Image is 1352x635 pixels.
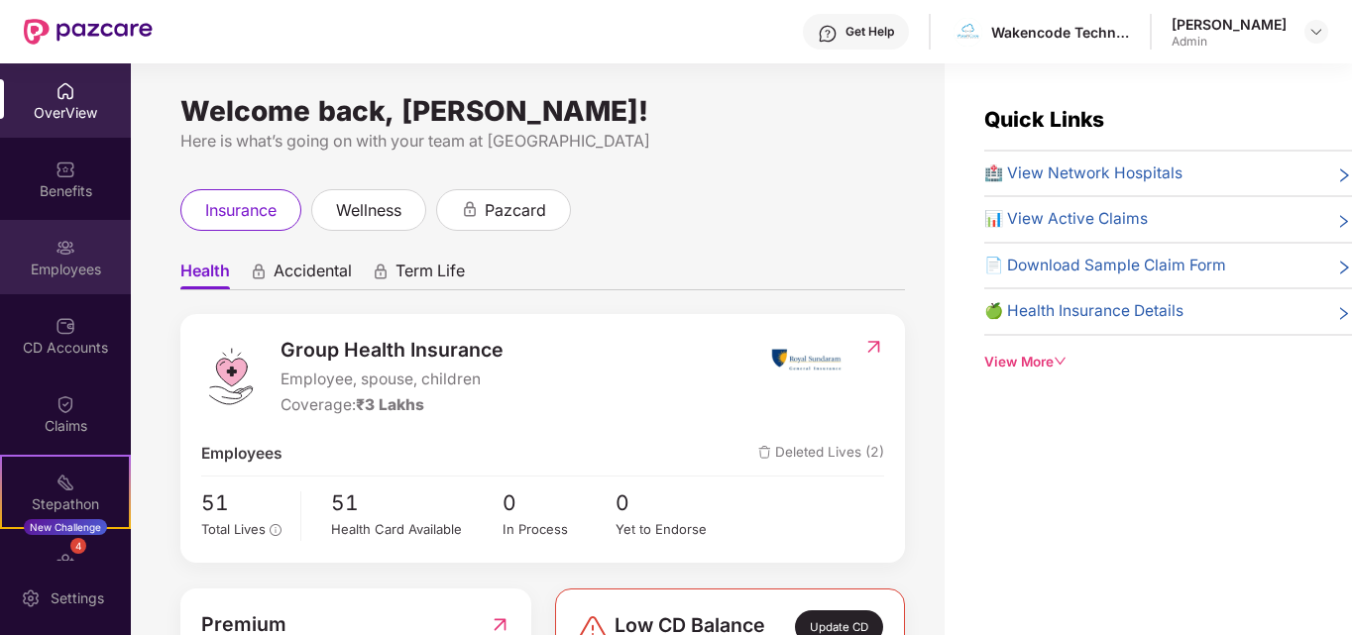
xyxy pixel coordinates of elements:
div: animation [250,263,268,280]
div: Wakencode Technologies Private Limited [991,23,1130,42]
div: Settings [45,588,110,608]
div: Admin [1172,34,1287,50]
img: Wakencode-%20Logo.png [954,18,982,47]
div: Health Card Available [331,519,502,540]
img: insurerIcon [769,335,844,384]
span: Group Health Insurance [281,335,504,366]
span: Quick Links [984,107,1104,132]
span: right [1336,303,1352,323]
span: 0 [503,486,617,519]
img: deleteIcon [758,446,771,459]
img: svg+xml;base64,PHN2ZyBpZD0iRHJvcGRvd24tMzJ4MzIiIHhtbG5zPSJodHRwOi8vd3d3LnczLm9yZy8yMDAwL3N2ZyIgd2... [1308,24,1324,40]
div: New Challenge [24,519,107,535]
img: RedirectIcon [863,337,884,357]
img: svg+xml;base64,PHN2ZyBpZD0iQ0RfQWNjb3VudHMiIGRhdGEtbmFtZT0iQ0QgQWNjb3VudHMiIHhtbG5zPSJodHRwOi8vd3... [56,316,75,336]
img: svg+xml;base64,PHN2ZyBpZD0iRW5kb3JzZW1lbnRzIiB4bWxucz0iaHR0cDovL3d3dy53My5vcmcvMjAwMC9zdmciIHdpZH... [56,551,75,571]
span: 📊 View Active Claims [984,207,1148,231]
span: 🏥 View Network Hospitals [984,161,1183,185]
img: logo [201,347,261,406]
span: Accidental [274,261,352,289]
span: insurance [205,198,277,223]
img: New Pazcare Logo [24,19,153,45]
span: 0 [616,486,730,519]
span: Employee, spouse, children [281,368,504,391]
img: svg+xml;base64,PHN2ZyBpZD0iSGVscC0zMngzMiIgeG1sbnM9Imh0dHA6Ly93d3cudzMub3JnLzIwMDAvc3ZnIiB3aWR0aD... [818,24,838,44]
span: Deleted Lives (2) [758,442,884,466]
span: 51 [331,486,502,519]
div: animation [372,263,390,280]
span: down [1054,355,1068,369]
div: animation [461,200,479,218]
span: right [1336,211,1352,231]
div: Here is what’s going on with your team at [GEOGRAPHIC_DATA] [180,129,905,154]
div: Stepathon [2,494,129,514]
div: View More [984,352,1352,372]
div: Yet to Endorse [616,519,730,540]
span: right [1336,258,1352,277]
span: pazcard [485,198,546,223]
span: right [1336,165,1352,185]
img: svg+xml;base64,PHN2ZyBpZD0iQ2xhaW0iIHhtbG5zPSJodHRwOi8vd3d3LnczLm9yZy8yMDAwL3N2ZyIgd2lkdGg9IjIwIi... [56,394,75,414]
div: Coverage: [281,393,504,417]
span: Total Lives [201,521,266,537]
img: svg+xml;base64,PHN2ZyBpZD0iSG9tZSIgeG1sbnM9Imh0dHA6Ly93d3cudzMub3JnLzIwMDAvc3ZnIiB3aWR0aD0iMjAiIG... [56,81,75,101]
span: Employees [201,442,282,466]
img: svg+xml;base64,PHN2ZyB4bWxucz0iaHR0cDovL3d3dy53My5vcmcvMjAwMC9zdmciIHdpZHRoPSIyMSIgaGVpZ2h0PSIyMC... [56,473,75,492]
div: Welcome back, [PERSON_NAME]! [180,103,905,119]
img: svg+xml;base64,PHN2ZyBpZD0iU2V0dGluZy0yMHgyMCIgeG1sbnM9Imh0dHA6Ly93d3cudzMub3JnLzIwMDAvc3ZnIiB3aW... [21,588,41,608]
span: info-circle [270,524,282,536]
img: svg+xml;base64,PHN2ZyBpZD0iQmVuZWZpdHMiIHhtbG5zPSJodHRwOi8vd3d3LnczLm9yZy8yMDAwL3N2ZyIgd2lkdGg9Ij... [56,159,75,179]
img: svg+xml;base64,PHN2ZyBpZD0iRW1wbG95ZWVzIiB4bWxucz0iaHR0cDovL3d3dy53My5vcmcvMjAwMC9zdmciIHdpZHRoPS... [56,238,75,258]
div: In Process [503,519,617,540]
span: Term Life [395,261,465,289]
div: 4 [70,538,86,554]
span: wellness [336,198,401,223]
span: 🍏 Health Insurance Details [984,299,1183,323]
div: Get Help [845,24,894,40]
span: Health [180,261,230,289]
span: 📄 Download Sample Claim Form [984,254,1226,277]
div: [PERSON_NAME] [1172,15,1287,34]
span: ₹3 Lakhs [356,395,424,414]
span: 51 [201,486,286,519]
